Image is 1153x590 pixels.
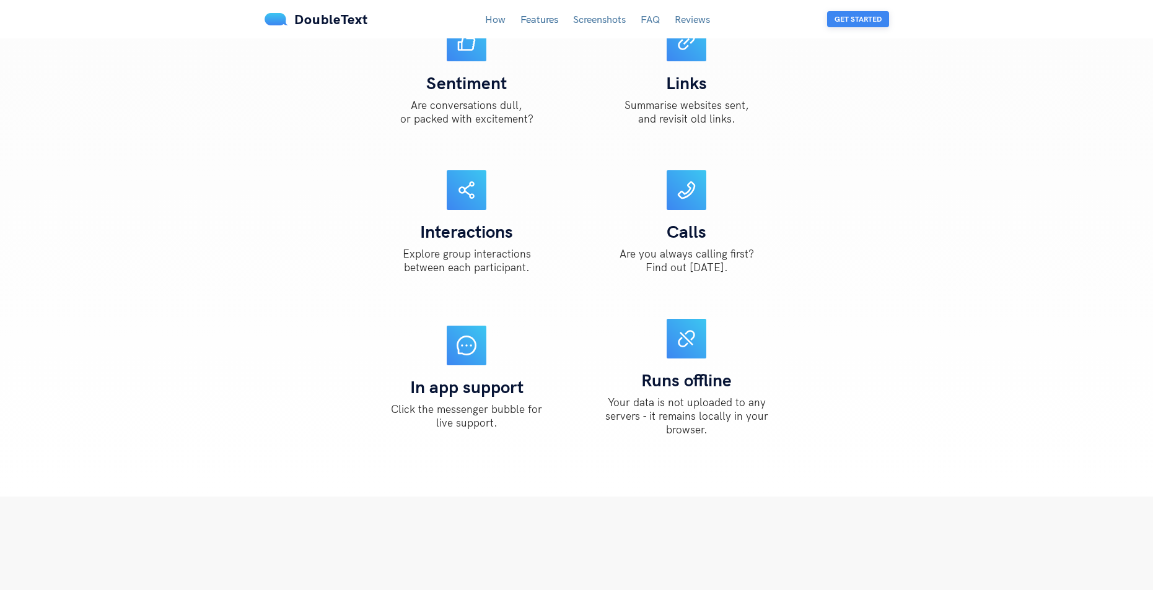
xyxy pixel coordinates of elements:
a: Screenshots [573,13,626,25]
span: DoubleText [294,11,368,28]
p: Summarise websites sent, and revisit old links. [625,98,749,126]
a: How [485,13,506,25]
h4: Sentiment [426,74,507,92]
a: Features [520,13,558,25]
p: Your data is not uploaded to any servers - it remains locally in your browser. [589,396,784,436]
span: link [677,32,696,51]
span: like [457,32,476,51]
h4: Runs offline [641,371,732,389]
a: FAQ [641,13,660,25]
span: phone [677,180,696,200]
a: Reviews [675,13,710,25]
span: disconnect [677,329,696,349]
button: Get Started [827,11,889,27]
h4: Interactions [420,222,513,241]
h4: Links [666,74,707,92]
p: Are you always calling first? Find out [DATE]. [620,247,754,274]
h4: Calls [667,222,706,241]
img: mS3x8y1f88AAAAABJRU5ErkJggg== [265,13,288,25]
span: share-alt [457,180,476,200]
p: Click the messenger bubble for live support. [391,402,542,430]
span: message [457,336,476,355]
p: Are conversations dull, or packed with excitement? [400,98,533,126]
h4: In app support [410,378,524,396]
a: DoubleText [265,11,368,28]
p: Explore group interactions between each participant. [403,247,531,274]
